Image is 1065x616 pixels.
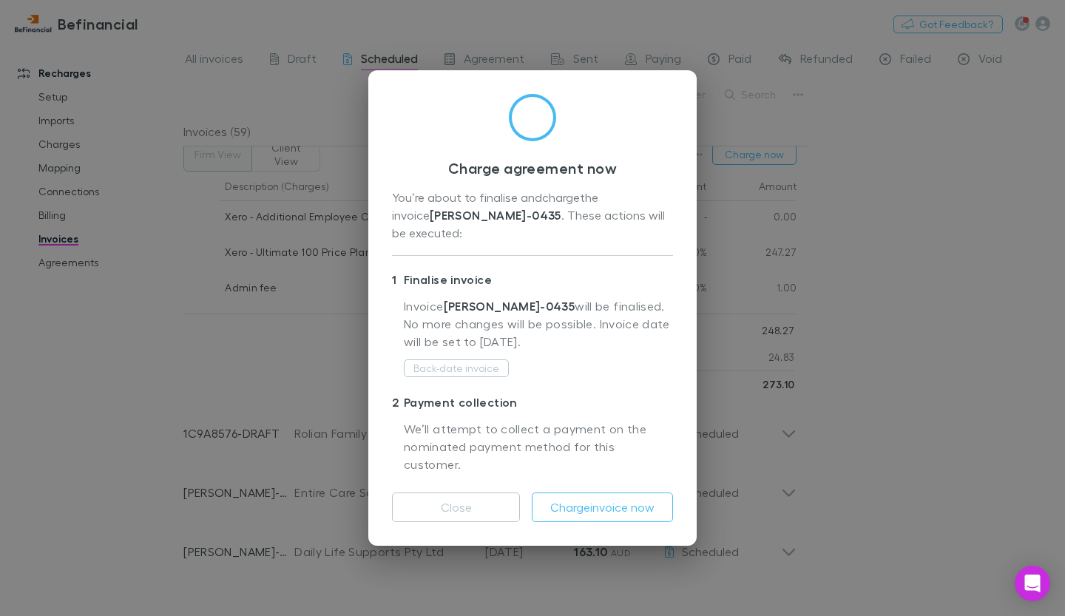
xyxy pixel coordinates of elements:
[392,268,673,291] p: Finalise invoice
[430,208,561,223] strong: [PERSON_NAME]-0435
[392,189,673,243] div: You’re about to finalise and charge the invoice . These actions will be executed:
[392,393,404,411] div: 2
[404,359,509,377] button: Back-date invoice
[532,493,673,522] button: Chargeinvoice now
[392,493,520,522] button: Close
[392,159,673,177] h3: Charge agreement now
[404,420,673,475] p: We’ll attempt to collect a payment on the nominated payment method for this customer.
[392,271,404,288] div: 1
[392,390,673,414] p: Payment collection
[444,299,575,314] strong: [PERSON_NAME]-0435
[404,297,673,358] p: Invoice will be finalised. No more changes will be possible. Invoice date will be set to [DATE] .
[1015,566,1050,601] div: Open Intercom Messenger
